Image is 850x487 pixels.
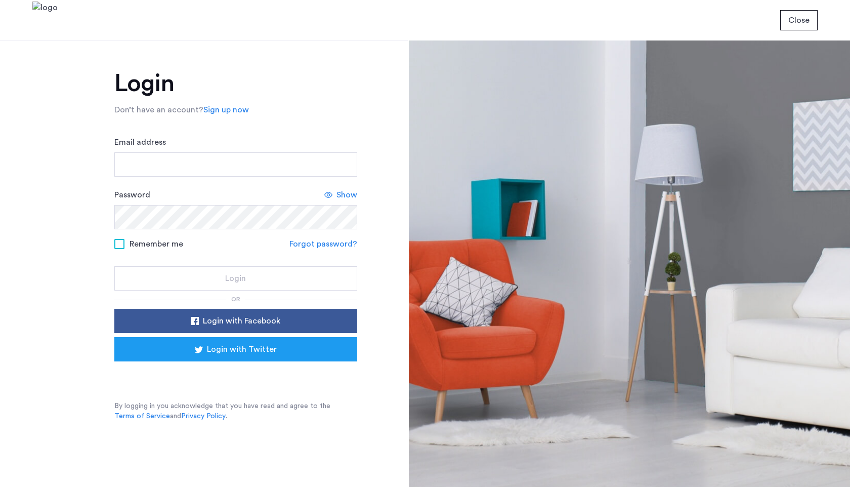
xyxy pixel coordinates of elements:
span: or [231,296,240,302]
h1: Login [114,71,357,96]
label: Email address [114,136,166,148]
p: By logging in you acknowledge that you have read and agree to the and . [114,401,357,421]
button: button [780,10,818,30]
a: Forgot password? [289,238,357,250]
img: logo [32,2,58,39]
span: Login with Facebook [203,315,280,327]
span: Show [336,189,357,201]
button: button [114,266,357,291]
span: Login with Twitter [207,343,277,355]
span: Login [225,272,246,285]
span: Remember me [130,238,183,250]
button: button [114,309,357,333]
span: Close [788,14,810,26]
a: Terms of Service [114,411,170,421]
button: button [114,337,357,361]
label: Password [114,189,150,201]
span: Don’t have an account? [114,106,203,114]
a: Privacy Policy [181,411,226,421]
a: Sign up now [203,104,249,116]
